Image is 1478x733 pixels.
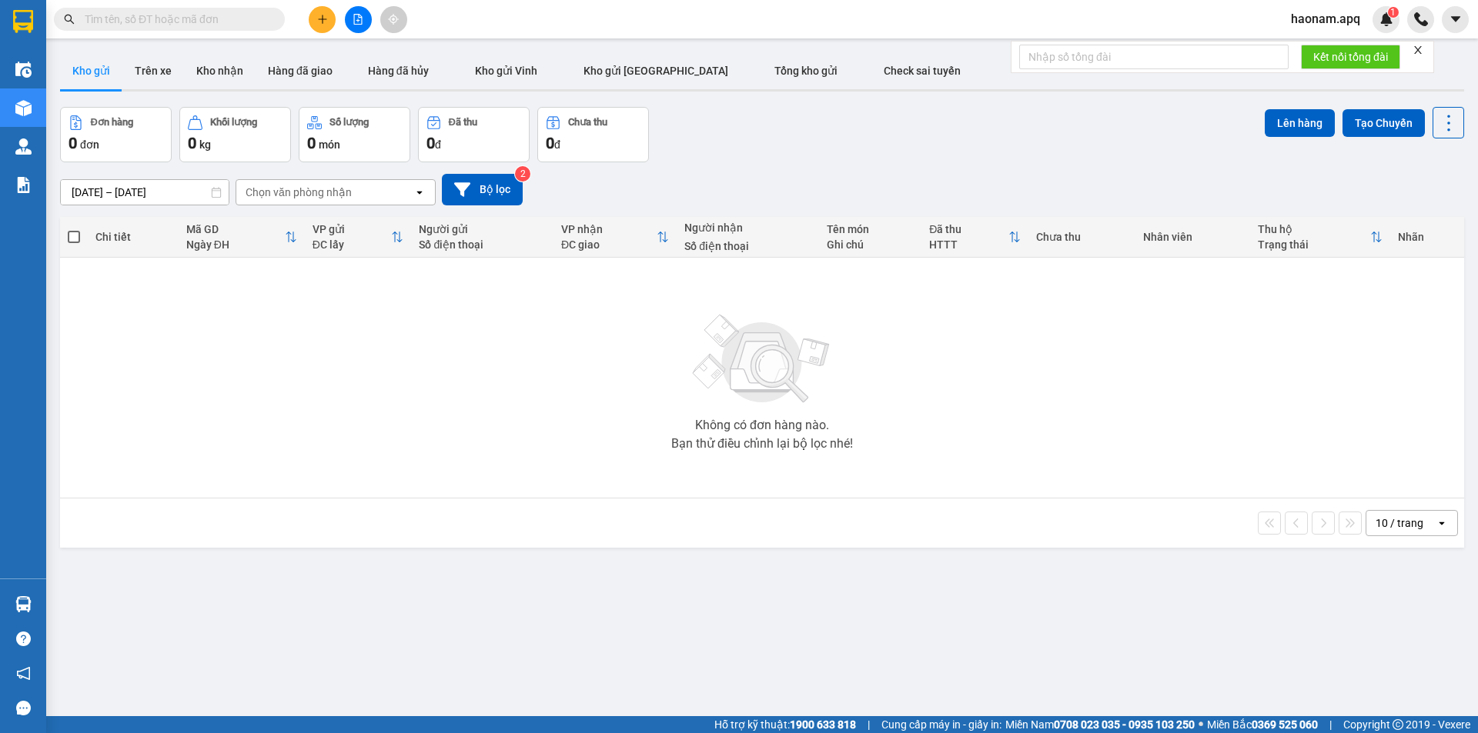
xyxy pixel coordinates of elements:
[554,138,560,151] span: đ
[537,107,649,162] button: Chưa thu0đ
[695,419,829,431] div: Không có đơn hàng nào.
[790,718,856,731] strong: 1900 633 818
[179,107,291,162] button: Khối lượng0kg
[671,438,853,450] div: Bạn thử điều chỉnh lại bộ lọc nhé!
[515,166,530,182] sup: 2
[1143,231,1242,243] div: Nhân viên
[186,238,285,251] div: Ngày ĐH
[684,222,811,234] div: Người nhận
[179,217,305,258] th: Toggle SortBy
[122,52,184,89] button: Trên xe
[13,10,33,33] img: logo-vxr
[345,6,372,33] button: file-add
[1414,12,1428,26] img: phone-icon
[827,238,914,251] div: Ghi chú
[419,223,546,235] div: Người gửi
[475,65,537,77] span: Kho gửi Vinh
[1436,517,1448,529] svg: open
[60,52,122,89] button: Kho gửi
[313,223,392,235] div: VP gửi
[309,6,336,33] button: plus
[1343,109,1425,137] button: Tạo Chuyến
[15,100,32,116] img: warehouse-icon
[921,217,1028,258] th: Toggle SortBy
[1265,109,1335,137] button: Lên hàng
[299,107,410,162] button: Số lượng0món
[210,117,257,128] div: Khối lượng
[884,65,961,77] span: Check sai tuyến
[426,134,435,152] span: 0
[313,238,392,251] div: ĐC lấy
[442,174,523,205] button: Bộ lọc
[1442,6,1469,33] button: caret-down
[1301,45,1400,69] button: Kết nối tổng đài
[1413,45,1423,55] span: close
[64,14,75,25] span: search
[929,223,1008,235] div: Đã thu
[15,138,32,155] img: warehouse-icon
[246,185,352,200] div: Chọn văn phòng nhận
[714,716,856,733] span: Hỗ trợ kỹ thuật:
[413,186,426,198] svg: open
[1258,238,1369,251] div: Trạng thái
[69,134,77,152] span: 0
[827,223,914,235] div: Tên món
[774,65,838,77] span: Tổng kho gửi
[684,240,811,252] div: Số điện thoại
[188,134,196,152] span: 0
[16,631,31,646] span: question-circle
[85,11,266,28] input: Tìm tên, số ĐT hoặc mã đơn
[1393,719,1403,730] span: copyright
[95,231,170,243] div: Chi tiết
[1398,231,1456,243] div: Nhãn
[584,65,728,77] span: Kho gửi [GEOGRAPHIC_DATA]
[15,177,32,193] img: solution-icon
[435,138,441,151] span: đ
[305,217,412,258] th: Toggle SortBy
[307,134,316,152] span: 0
[16,701,31,715] span: message
[418,107,530,162] button: Đã thu0đ
[1019,45,1289,69] input: Nhập số tổng đài
[1005,716,1195,733] span: Miền Nam
[1036,231,1128,243] div: Chưa thu
[60,107,172,162] button: Đơn hàng0đơn
[380,6,407,33] button: aim
[1390,7,1396,18] span: 1
[929,238,1008,251] div: HTTT
[16,666,31,681] span: notification
[317,14,328,25] span: plus
[553,217,677,258] th: Toggle SortBy
[1258,223,1369,235] div: Thu hộ
[568,117,607,128] div: Chưa thu
[561,238,657,251] div: ĐC giao
[546,134,554,152] span: 0
[256,52,345,89] button: Hàng đã giao
[329,117,369,128] div: Số lượng
[685,305,839,413] img: svg+xml;base64,PHN2ZyBjbGFzcz0ibGlzdC1wbHVnX19zdmciIHhtbG5zPSJodHRwOi8vd3d3LnczLm9yZy8yMDAwL3N2Zy...
[368,65,429,77] span: Hàng đã hủy
[1199,721,1203,728] span: ⚪️
[1329,716,1332,733] span: |
[1388,7,1399,18] sup: 1
[80,138,99,151] span: đơn
[184,52,256,89] button: Kho nhận
[419,238,546,251] div: Số điện thoại
[353,14,363,25] span: file-add
[1054,718,1195,731] strong: 0708 023 035 - 0935 103 250
[1250,217,1389,258] th: Toggle SortBy
[186,223,285,235] div: Mã GD
[319,138,340,151] span: món
[1376,515,1423,531] div: 10 / trang
[91,117,133,128] div: Đơn hàng
[1279,9,1373,28] span: haonam.apq
[61,180,229,205] input: Select a date range.
[1252,718,1318,731] strong: 0369 525 060
[561,223,657,235] div: VP nhận
[1207,716,1318,733] span: Miền Bắc
[1449,12,1463,26] span: caret-down
[199,138,211,151] span: kg
[15,62,32,78] img: warehouse-icon
[881,716,1001,733] span: Cung cấp máy in - giấy in:
[1313,48,1388,65] span: Kết nối tổng đài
